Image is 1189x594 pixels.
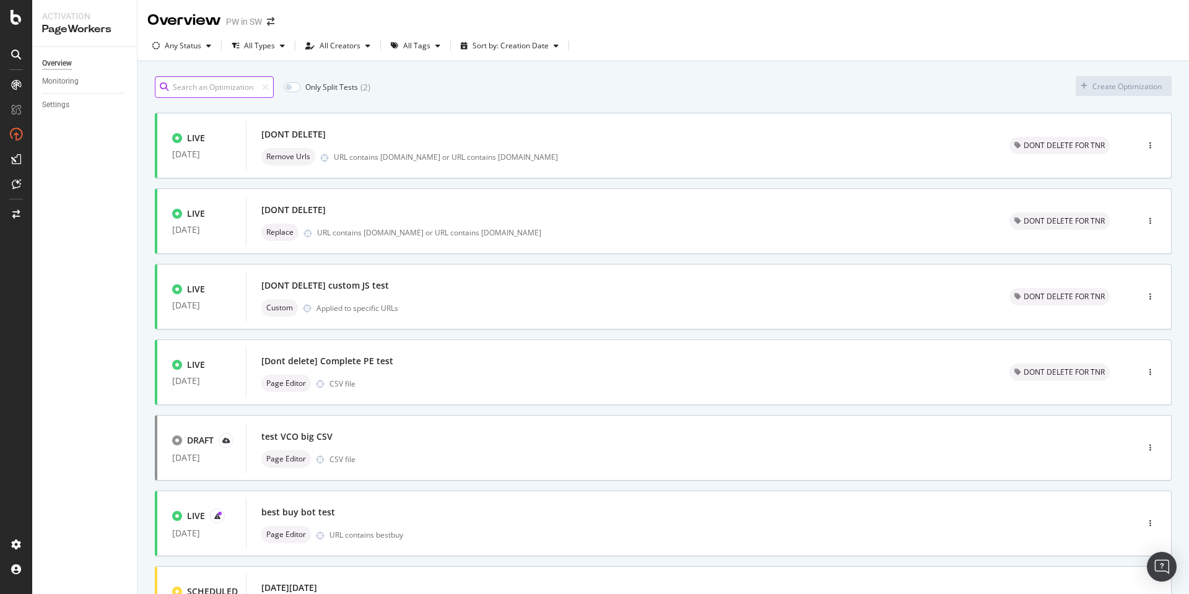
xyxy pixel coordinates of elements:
[1076,76,1172,96] button: Create Optimization
[403,42,430,50] div: All Tags
[42,22,127,37] div: PageWorkers
[172,376,231,386] div: [DATE]
[1024,142,1105,149] span: DONT DELETE FOR TNR
[187,359,205,371] div: LIVE
[305,82,358,92] div: Only Split Tests
[266,455,306,463] span: Page Editor
[165,42,201,50] div: Any Status
[1147,552,1177,582] div: Open Intercom Messenger
[1024,369,1105,376] span: DONT DELETE FOR TNR
[261,204,326,216] div: [DONT DELETE]
[42,98,69,111] div: Settings
[266,153,310,160] span: Remove Urls
[226,15,262,28] div: PW in SW
[261,279,389,292] div: [DONT DELETE] custom JS test
[267,17,274,26] div: arrow-right-arrow-left
[172,149,231,159] div: [DATE]
[320,42,360,50] div: All Creators
[329,454,355,465] div: CSV file
[334,152,980,162] div: URL contains [DOMAIN_NAME] or URL contains [DOMAIN_NAME]
[317,227,980,238] div: URL contains [DOMAIN_NAME] or URL contains [DOMAIN_NAME]
[473,42,549,50] div: Sort by: Creation Date
[187,283,205,295] div: LIVE
[1092,81,1162,92] div: Create Optimization
[386,36,445,56] button: All Tags
[42,57,128,70] a: Overview
[187,510,205,522] div: LIVE
[1009,212,1110,230] div: neutral label
[187,434,214,447] div: DRAFT
[147,10,221,31] div: Overview
[261,430,333,443] div: test VCO big CSV
[187,132,205,144] div: LIVE
[261,526,311,543] div: neutral label
[172,453,231,463] div: [DATE]
[329,530,1085,540] div: URL contains bestbuy
[261,299,298,317] div: neutral label
[1009,137,1110,154] div: neutral label
[261,355,393,367] div: [Dont delete] Complete PE test
[155,76,274,98] input: Search an Optimization
[42,10,127,22] div: Activation
[261,506,335,518] div: best buy bot test
[316,303,398,313] div: Applied to specific URLs
[172,300,231,310] div: [DATE]
[244,42,275,50] div: All Types
[329,378,355,389] div: CSV file
[266,304,293,312] span: Custom
[172,225,231,235] div: [DATE]
[1024,217,1105,225] span: DONT DELETE FOR TNR
[360,81,370,94] div: ( 2 )
[261,450,311,468] div: neutral label
[266,380,306,387] span: Page Editor
[42,75,79,88] div: Monitoring
[261,375,311,392] div: neutral label
[261,128,326,141] div: [DONT DELETE]
[1009,364,1110,381] div: neutral label
[300,36,375,56] button: All Creators
[261,148,315,165] div: neutral label
[1009,288,1110,305] div: neutral label
[1024,293,1105,300] span: DONT DELETE FOR TNR
[187,207,205,220] div: LIVE
[456,36,564,56] button: Sort by: Creation Date
[227,36,290,56] button: All Types
[261,582,317,594] div: [DATE][DATE]
[266,229,294,236] span: Replace
[42,98,128,111] a: Settings
[42,57,72,70] div: Overview
[266,531,306,538] span: Page Editor
[261,224,298,241] div: neutral label
[172,528,231,538] div: [DATE]
[147,36,216,56] button: Any Status
[42,75,128,88] a: Monitoring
